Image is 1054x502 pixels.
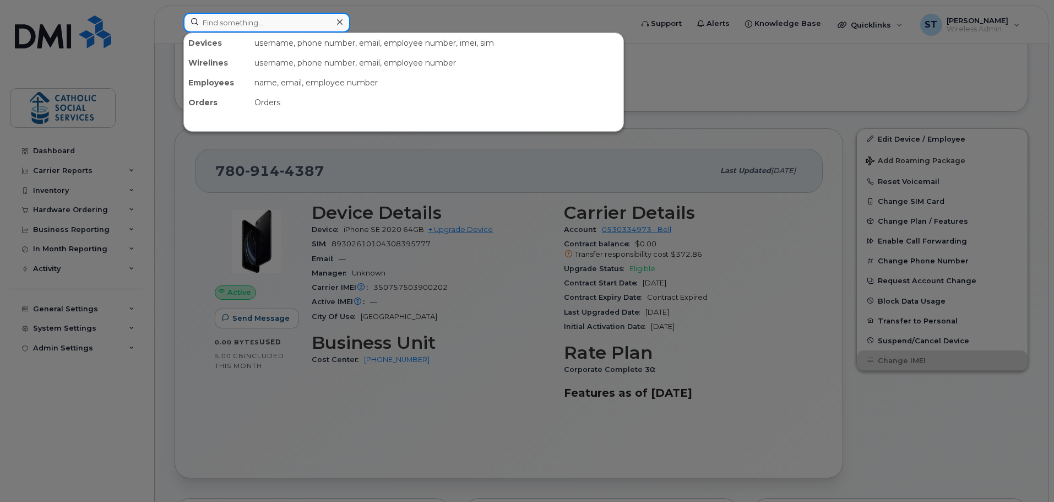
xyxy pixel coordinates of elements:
div: username, phone number, email, employee number, imei, sim [250,33,623,53]
div: Orders [250,93,623,112]
iframe: Messenger Launcher [1006,454,1046,494]
input: Find something... [183,13,350,33]
div: username, phone number, email, employee number [250,53,623,73]
div: Orders [184,93,250,112]
div: Devices [184,33,250,53]
div: Wirelines [184,53,250,73]
div: name, email, employee number [250,73,623,93]
div: Employees [184,73,250,93]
